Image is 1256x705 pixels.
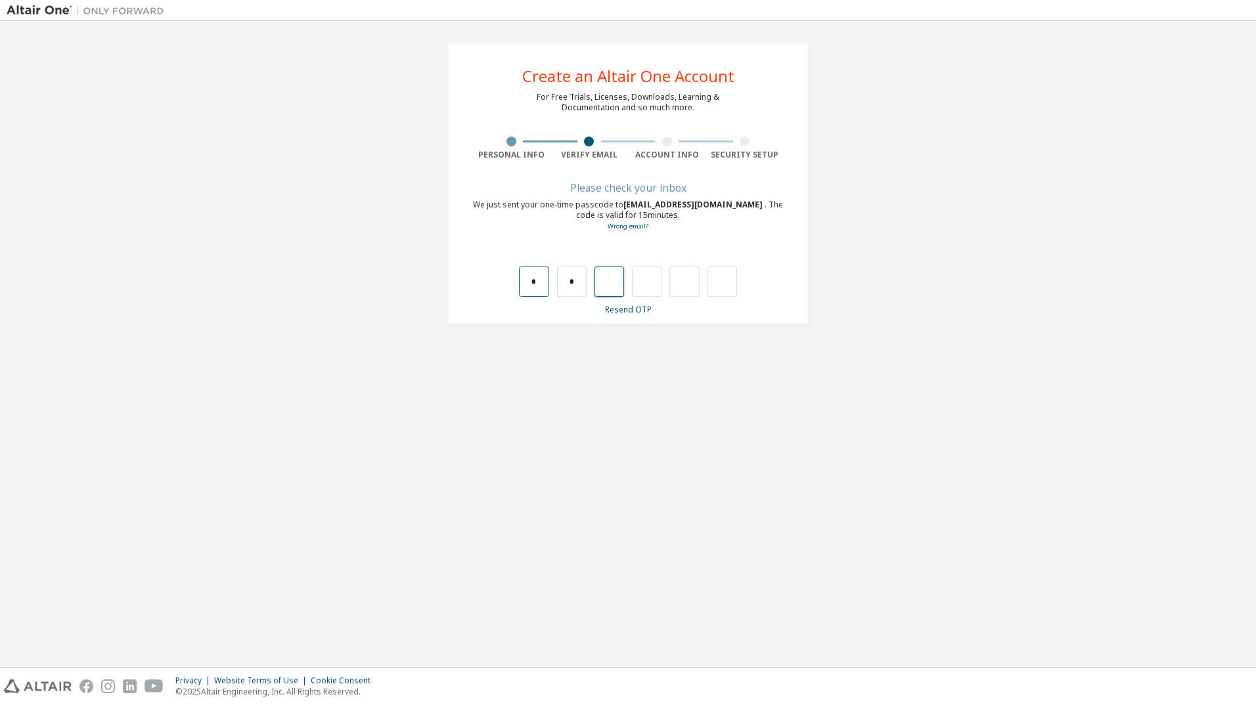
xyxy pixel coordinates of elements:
[608,222,648,230] a: Go back to the registration form
[472,200,784,232] div: We just sent your one-time passcode to . The code is valid for 15 minutes.
[472,150,550,160] div: Personal Info
[311,675,378,686] div: Cookie Consent
[472,184,784,192] div: Please check your inbox
[522,68,734,84] div: Create an Altair One Account
[175,686,378,697] p: © 2025 Altair Engineering, Inc. All Rights Reserved.
[4,679,72,693] img: altair_logo.svg
[550,150,629,160] div: Verify Email
[537,92,719,113] div: For Free Trials, Licenses, Downloads, Learning & Documentation and so much more.
[101,679,115,693] img: instagram.svg
[628,150,706,160] div: Account Info
[706,150,784,160] div: Security Setup
[7,4,171,17] img: Altair One
[605,304,652,315] a: Resend OTP
[145,679,164,693] img: youtube.svg
[79,679,93,693] img: facebook.svg
[175,675,214,686] div: Privacy
[123,679,137,693] img: linkedin.svg
[214,675,311,686] div: Website Terms of Use
[623,199,765,210] span: [EMAIL_ADDRESS][DOMAIN_NAME]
